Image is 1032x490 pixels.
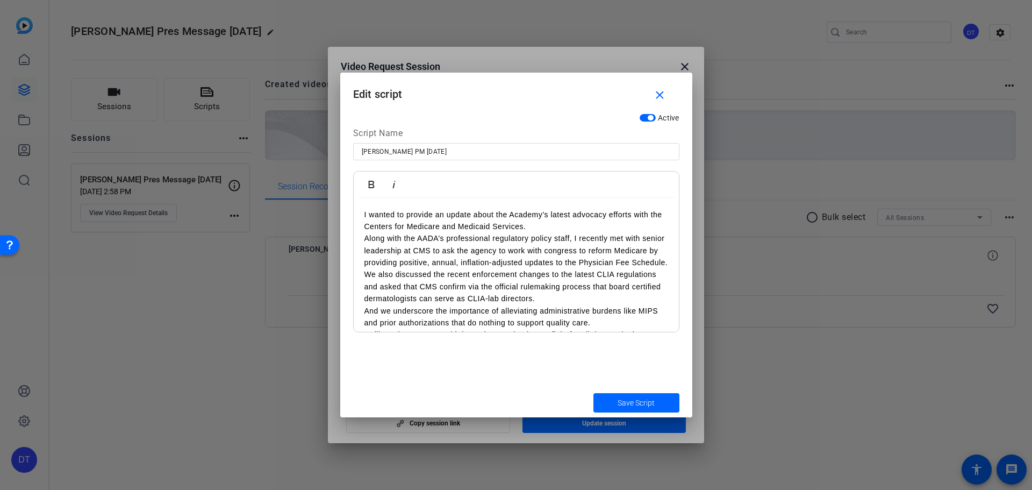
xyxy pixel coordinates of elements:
[364,305,668,329] p: And we underscore the importance of alleviating administrative burdens like MIPS and prior author...
[593,393,679,413] button: Save Script
[340,73,692,108] h1: Edit script
[653,89,666,102] mat-icon: close
[364,232,668,268] p: Along with the AADA’s professional regulatory policy staff, I recently met with senior leadership...
[361,174,382,195] button: Bold (Ctrl+B)
[364,268,668,304] p: We also discussed the recent enforcement changes to the latest CLIA regulations and asked that CM...
[362,145,671,158] input: Enter Script Name
[658,113,679,122] span: Active
[353,127,679,143] div: Script Name
[618,397,655,409] span: Save Script
[384,174,404,195] button: Italic (Ctrl+I)
[364,209,668,233] p: I wanted to provide an update about the Academy’s latest advocacy efforts with the Centers for Me...
[364,329,668,340] p: I will continue to meet with key Advocacy leaders to fight for all dermatologists.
